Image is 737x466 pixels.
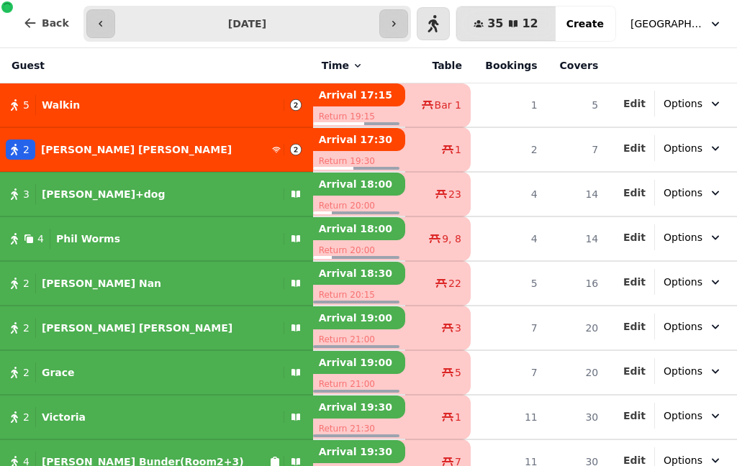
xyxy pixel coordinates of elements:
[405,48,471,83] th: Table
[313,419,406,439] p: Return 21:30
[623,411,646,421] span: Edit
[623,230,646,245] button: Edit
[546,350,607,395] td: 20
[442,232,461,246] span: 9, 8
[42,276,161,291] p: [PERSON_NAME] Nan
[630,17,702,31] span: [GEOGRAPHIC_DATA]
[655,224,731,250] button: Options
[42,98,80,112] p: Walkin
[42,18,69,28] span: Back
[664,141,702,155] span: Options
[623,366,646,376] span: Edit
[623,99,646,109] span: Edit
[313,217,406,240] p: Arrival 18:00
[487,18,503,29] span: 35
[655,314,731,339] button: Options
[313,262,406,285] p: Arrival 18:30
[313,196,406,216] p: Return 20:00
[448,276,461,291] span: 22
[471,350,546,395] td: 7
[623,364,646,378] button: Edit
[456,6,556,41] button: 3512
[313,106,406,127] p: Return 19:15
[664,230,702,245] span: Options
[664,96,702,111] span: Options
[566,19,604,29] span: Create
[12,6,81,40] button: Back
[623,319,646,334] button: Edit
[435,98,461,112] span: Bar 1
[313,83,406,106] p: Arrival 17:15
[471,127,546,172] td: 2
[313,173,406,196] p: Arrival 18:00
[623,96,646,111] button: Edit
[655,135,731,161] button: Options
[555,6,615,41] button: Create
[23,276,30,291] span: 2
[655,91,731,116] button: Options
[546,48,607,83] th: Covers
[623,188,646,198] span: Edit
[455,365,461,380] span: 5
[623,275,646,289] button: Edit
[322,58,363,73] button: Time
[546,83,607,128] td: 5
[546,395,607,439] td: 30
[313,128,406,151] p: Arrival 17:30
[623,277,646,287] span: Edit
[313,440,406,463] p: Arrival 19:30
[448,187,461,201] span: 23
[23,410,30,424] span: 2
[471,395,546,439] td: 11
[37,232,44,246] span: 4
[623,408,646,423] button: Edit
[471,48,546,83] th: Bookings
[42,321,232,335] p: [PERSON_NAME] [PERSON_NAME]
[455,142,461,157] span: 1
[664,319,702,334] span: Options
[23,365,30,380] span: 2
[41,142,232,157] p: [PERSON_NAME] [PERSON_NAME]
[42,187,166,201] p: [PERSON_NAME]+dog
[23,187,30,201] span: 3
[23,98,30,112] span: 5
[455,410,461,424] span: 1
[313,374,406,394] p: Return 21:00
[546,261,607,306] td: 16
[313,151,406,171] p: Return 19:30
[42,410,86,424] p: Victoria
[655,269,731,295] button: Options
[546,306,607,350] td: 20
[546,216,607,261] td: 14
[664,275,702,289] span: Options
[23,142,30,157] span: 2
[655,358,731,384] button: Options
[313,306,406,329] p: Arrival 19:00
[622,11,731,37] button: [GEOGRAPHIC_DATA]
[471,83,546,128] td: 1
[522,18,538,29] span: 12
[56,232,120,246] p: Phil Worms
[623,321,646,332] span: Edit
[313,396,406,419] p: Arrival 19:30
[313,329,406,349] p: Return 21:00
[623,143,646,153] span: Edit
[322,58,349,73] span: Time
[546,172,607,216] td: 14
[471,172,546,216] td: 4
[471,216,546,261] td: 4
[313,285,406,305] p: Return 20:15
[23,321,30,335] span: 2
[623,232,646,242] span: Edit
[471,306,546,350] td: 7
[313,351,406,374] p: Arrival 19:00
[623,141,646,155] button: Edit
[546,127,607,172] td: 7
[313,240,406,260] p: Return 20:00
[664,364,702,378] span: Options
[455,321,461,335] span: 3
[664,408,702,423] span: Options
[42,365,75,380] p: Grace
[471,261,546,306] td: 5
[664,186,702,200] span: Options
